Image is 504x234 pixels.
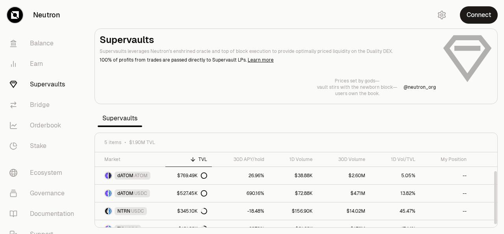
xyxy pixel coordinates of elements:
[370,185,420,202] a: 13.82%
[460,6,498,24] button: Connect
[105,172,108,179] img: dATOM Logo
[105,208,108,214] img: NTRN Logo
[3,115,85,136] a: Orderbook
[317,84,397,90] p: vault stirs with the newborn block—
[248,57,274,63] a: Learn more
[104,156,161,163] div: Market
[117,226,124,232] span: TIA
[425,156,467,163] div: My Position
[100,56,436,64] p: 100% of profits from trades are passed directly to Supervault LPs.
[3,204,85,224] a: Documentation
[212,185,269,202] a: 690.16%
[3,163,85,183] a: Ecosystem
[98,110,142,126] span: Supervaults
[404,84,436,90] p: @ neutron_org
[317,167,370,184] a: $2.60M
[420,185,472,202] a: --
[370,202,420,220] a: 45.47%
[100,48,436,55] p: Supervaults leverages Neutron's enshrined oracle and top of block execution to provide optimally ...
[95,202,165,220] a: NTRN LogoUSDC LogoNTRNUSDC
[117,172,133,179] span: dATOM
[131,208,144,214] span: USDC
[404,84,436,90] a: @neutron_org
[375,156,415,163] div: 1D Vol/TVL
[269,167,317,184] a: $38.88K
[95,167,165,184] a: dATOM LogoATOM LogodATOMATOM
[322,156,365,163] div: 30D Volume
[170,156,207,163] div: TVL
[134,190,147,197] span: USDC
[217,156,264,163] div: 30D APY/hold
[109,172,111,179] img: ATOM Logo
[178,226,207,232] div: $181.33K
[134,172,148,179] span: ATOM
[109,190,111,197] img: USDC Logo
[95,185,165,202] a: dATOM LogoUSDC LogodATOMUSDC
[117,190,133,197] span: dATOM
[3,136,85,156] a: Stake
[3,33,85,54] a: Balance
[177,190,207,197] div: $527.45K
[117,208,130,214] span: NTRN
[105,226,108,232] img: TIA Logo
[125,226,138,232] span: USDC
[165,167,212,184] a: $769.49K
[317,90,397,97] p: users own the book.
[269,202,317,220] a: $156.90K
[177,208,207,214] div: $345.10K
[317,202,370,220] a: $14.02M
[317,78,397,84] p: Prices set by gods—
[317,185,370,202] a: $4.71M
[109,208,111,214] img: USDC Logo
[105,190,108,197] img: dATOM Logo
[165,185,212,202] a: $527.45K
[129,139,155,146] span: $1.90M TVL
[109,226,111,232] img: USDC Logo
[269,185,317,202] a: $72.88K
[420,167,472,184] a: --
[3,95,85,115] a: Bridge
[104,139,121,146] span: 5 items
[3,74,85,95] a: Supervaults
[317,78,397,97] a: Prices set by gods—vault stirs with the newborn block—users own the book.
[100,34,436,46] h2: Supervaults
[420,202,472,220] a: --
[212,202,269,220] a: -18.48%
[177,172,207,179] div: $769.49K
[165,202,212,220] a: $345.10K
[274,156,313,163] div: 1D Volume
[212,167,269,184] a: 26.96%
[3,54,85,74] a: Earn
[370,167,420,184] a: 5.05%
[3,183,85,204] a: Governance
